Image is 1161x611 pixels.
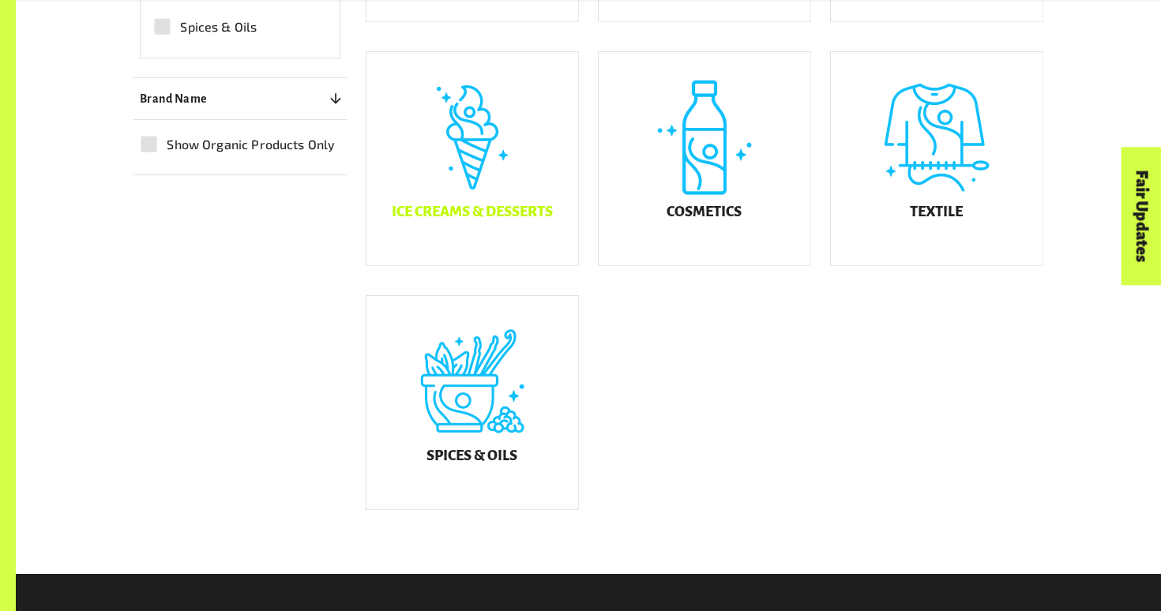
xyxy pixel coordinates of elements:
[366,295,579,510] a: Spices & Oils
[133,84,347,113] button: Brand Name
[598,51,811,266] a: Cosmetics
[910,204,963,220] h5: Textile
[366,51,579,266] a: Ice Creams & Desserts
[392,204,553,220] h5: Ice Creams & Desserts
[667,204,742,220] h5: Cosmetics
[167,135,335,154] span: Show Organic Products Only
[180,17,257,36] span: Spices & Oils
[140,89,208,108] p: Brand Name
[830,51,1043,266] a: Textile
[426,448,517,464] h5: Spices & Oils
